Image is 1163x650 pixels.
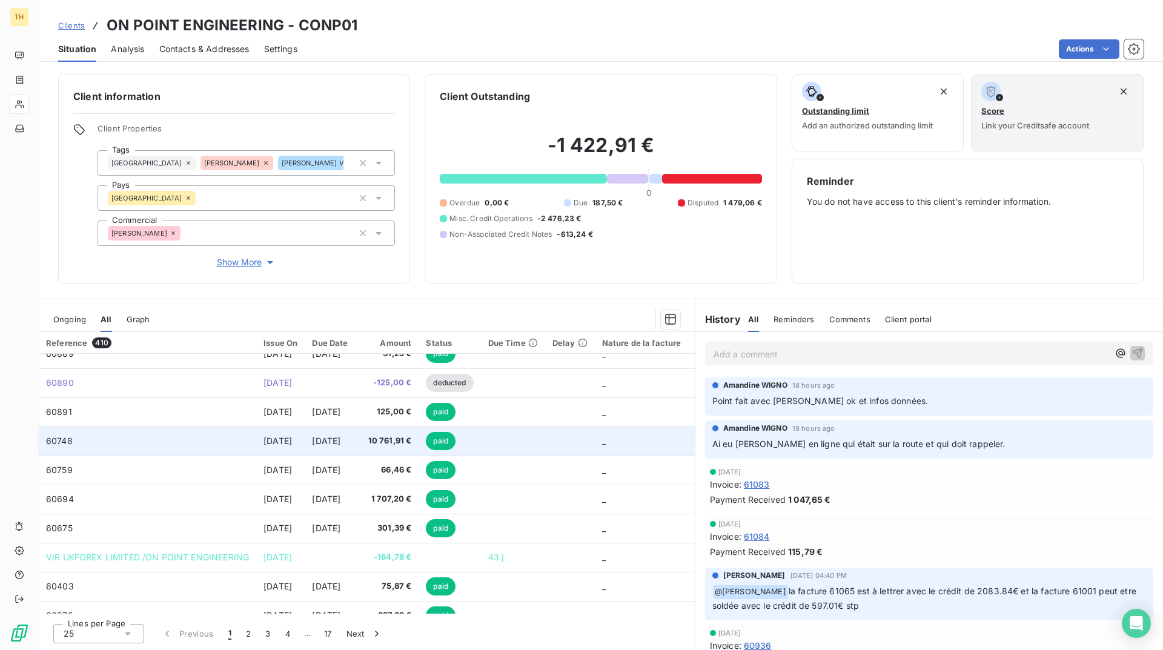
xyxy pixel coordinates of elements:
[263,377,292,388] span: [DATE]
[646,188,651,197] span: 0
[363,464,412,476] span: 66,46 €
[602,523,606,533] span: _
[744,478,770,491] span: 61083
[363,609,412,622] span: 337,39 €
[449,197,480,208] span: Overdue
[363,435,412,447] span: 10 761,91 €
[426,461,456,479] span: paid
[46,436,73,446] span: 60748
[1122,609,1151,638] div: Open Intercom Messenger
[688,197,718,208] span: Disputed
[101,314,111,324] span: All
[788,545,823,558] span: 115,79 €
[343,158,353,168] input: Add a tag
[718,520,741,528] span: [DATE]
[181,228,190,239] input: Add a tag
[363,377,412,389] span: -125,00 €
[426,345,456,363] span: paid
[712,396,929,406] span: Point fait avec [PERSON_NAME] ok et infos données.
[602,552,606,562] span: _
[592,197,623,208] span: 187,50 €
[312,581,340,591] span: [DATE]
[488,552,504,562] span: 43 j
[111,159,182,167] span: [GEOGRAPHIC_DATA]
[981,121,1089,130] span: Link your Creditsafe account
[58,43,96,55] span: Situation
[111,43,144,55] span: Analysis
[312,494,340,504] span: [DATE]
[426,338,473,348] div: Status
[312,465,340,475] span: [DATE]
[363,522,412,534] span: 301,39 €
[312,610,340,620] span: [DATE]
[602,494,606,504] span: _
[159,43,250,55] span: Contacts & Addresses
[263,523,292,533] span: [DATE]
[217,256,276,268] span: Show More
[46,552,249,562] span: VIR UKFOREX LIMITED /ON POINT ENGINEERING
[790,572,847,579] span: [DATE] 04:40 PM
[264,43,297,55] span: Settings
[53,314,86,324] span: Ongoing
[602,406,606,417] span: _
[710,493,786,506] span: Payment Received
[792,425,835,432] span: 18 hours ago
[10,623,29,643] img: Logo LeanPay
[426,374,473,392] span: deducted
[46,377,74,388] span: 60890
[807,174,1128,188] h6: Reminder
[312,406,340,417] span: [DATE]
[748,314,759,324] span: All
[449,213,532,224] span: Misc. Credit Operations
[317,621,339,646] button: 17
[971,74,1144,151] button: ScoreLink your Creditsafe account
[363,406,412,418] span: 125,00 €
[73,89,395,104] h6: Client information
[363,580,412,592] span: 75,87 €
[263,581,292,591] span: [DATE]
[723,197,762,208] span: 1 479,06 €
[46,610,73,620] span: 60373
[58,19,85,32] a: Clients
[723,380,787,391] span: Amandine WIGNO
[46,406,72,417] span: 60891
[363,348,412,360] span: 31,25 €
[440,133,761,170] h2: -1 422,91 €
[807,174,1128,269] div: You do not have access to this client's reminder information.
[196,193,205,204] input: Add a tag
[713,585,788,599] span: @ [PERSON_NAME]
[92,337,111,348] span: 410
[239,621,258,646] button: 2
[718,629,741,637] span: [DATE]
[127,314,150,324] span: Graph
[282,159,354,167] span: [PERSON_NAME] VDB
[710,530,741,543] span: Invoice :
[788,493,831,506] span: 1 047,65 €
[802,106,869,116] span: Outstanding limit
[98,256,395,269] button: Show More
[602,377,606,388] span: _
[557,229,592,240] span: -613,24 €
[10,7,29,27] div: TH
[712,586,1139,611] span: la facture 61065 est à lettrer avec le crédit de 2083.84€ et la facture 61001 peut etre soldée av...
[981,106,1004,116] span: Score
[426,403,456,421] span: paid
[602,581,606,591] span: _
[263,436,292,446] span: [DATE]
[602,338,681,348] div: Nature de la facture
[829,314,870,324] span: Comments
[710,478,741,491] span: Invoice :
[792,382,835,389] span: 18 hours ago
[723,423,787,434] span: Amandine WIGNO
[485,197,509,208] span: 0,00 €
[263,406,292,417] span: [DATE]
[258,621,277,646] button: 3
[107,15,357,36] h3: ON POINT ENGINEERING - CONP01
[710,545,786,558] span: Payment Received
[602,610,606,620] span: _
[602,436,606,446] span: _
[263,494,292,504] span: [DATE]
[488,338,538,348] div: Due Time
[98,124,395,141] span: Client Properties
[774,314,814,324] span: Reminders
